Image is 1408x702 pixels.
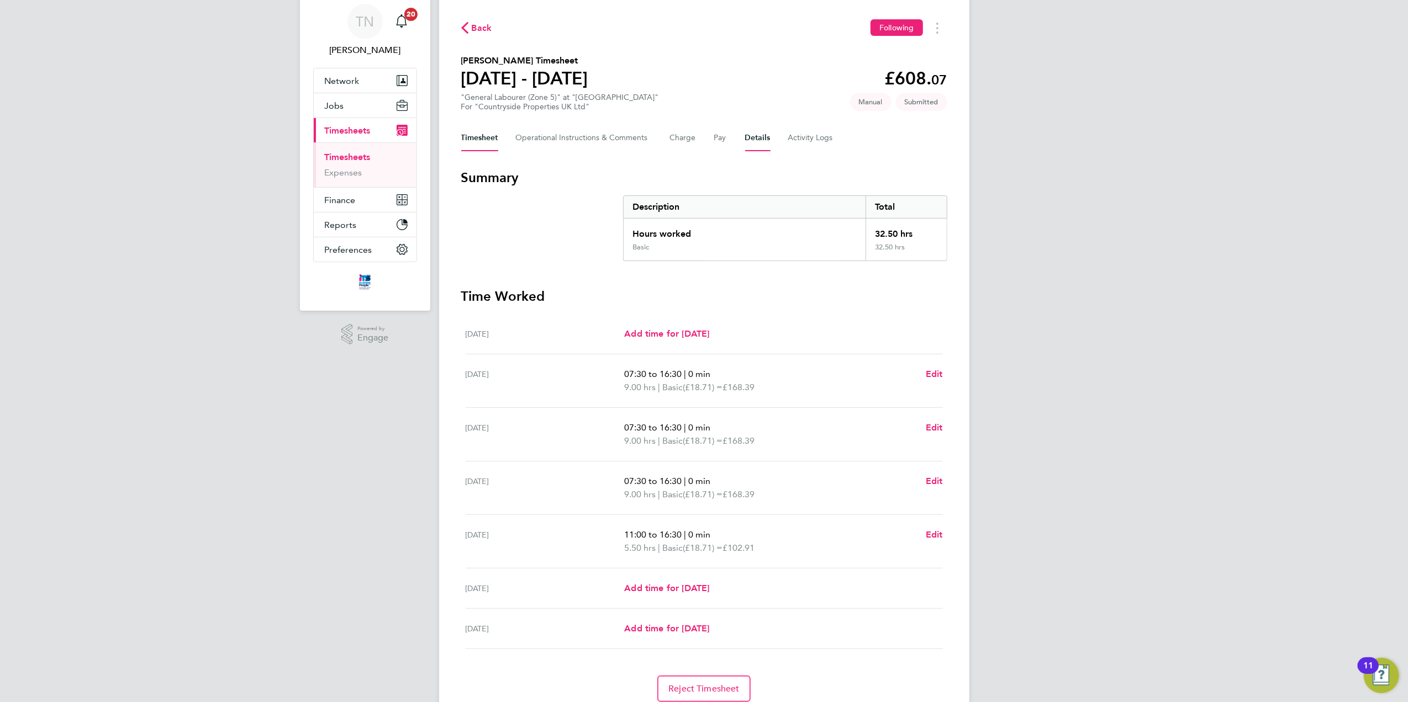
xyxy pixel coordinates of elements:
[723,489,755,499] span: £168.39
[926,422,943,433] span: Edit
[871,19,922,36] button: Following
[662,488,683,501] span: Basic
[461,67,588,89] h1: [DATE] - [DATE]
[356,14,374,29] span: TN
[624,622,709,635] a: Add time for [DATE]
[926,368,943,381] a: Edit
[314,237,416,262] button: Preferences
[516,125,652,151] button: Operational Instructions & Comments
[466,582,625,595] div: [DATE]
[745,125,771,151] button: Details
[461,21,492,35] button: Back
[624,489,656,499] span: 9.00 hrs
[313,273,417,291] a: Go to home page
[314,118,416,142] button: Timesheets
[657,676,751,702] button: Reject Timesheet
[658,489,660,499] span: |
[314,188,416,212] button: Finance
[325,76,360,86] span: Network
[670,125,697,151] button: Charge
[624,476,682,486] span: 07:30 to 16:30
[688,369,710,379] span: 0 min
[624,382,656,392] span: 9.00 hrs
[624,543,656,553] span: 5.50 hrs
[662,434,683,448] span: Basic
[688,529,710,540] span: 0 min
[461,169,947,702] section: Timesheet
[314,142,416,187] div: Timesheets
[684,529,686,540] span: |
[314,68,416,93] button: Network
[314,212,416,237] button: Reports
[688,422,710,433] span: 0 min
[466,327,625,341] div: [DATE]
[879,23,914,33] span: Following
[683,543,723,553] span: (£18.71) =
[325,152,371,162] a: Timesheets
[714,125,727,151] button: Pay
[623,195,947,261] div: Summary
[684,422,686,433] span: |
[624,623,709,634] span: Add time for [DATE]
[325,125,371,136] span: Timesheets
[624,582,709,595] a: Add time for [DATE]
[788,125,835,151] button: Activity Logs
[624,327,709,341] a: Add time for [DATE]
[866,243,946,260] div: 32.50 hrs
[325,220,357,230] span: Reports
[723,435,755,446] span: £168.39
[658,382,660,392] span: |
[688,476,710,486] span: 0 min
[866,196,946,218] div: Total
[461,169,947,187] h3: Summary
[683,489,723,499] span: (£18.71) =
[314,93,416,118] button: Jobs
[1364,658,1399,693] button: Open Resource Center, 11 new notifications
[391,4,413,39] a: 20
[885,68,947,89] app-decimal: £608.
[404,8,418,21] span: 20
[683,435,723,446] span: (£18.71) =
[683,382,723,392] span: (£18.71) =
[926,528,943,541] a: Edit
[662,381,683,394] span: Basic
[926,421,943,434] a: Edit
[461,125,498,151] button: Timesheet
[850,93,892,111] span: This timesheet was manually created.
[466,421,625,448] div: [DATE]
[466,368,625,394] div: [DATE]
[313,44,417,57] span: Tom Newton
[684,369,686,379] span: |
[466,528,625,555] div: [DATE]
[325,100,344,111] span: Jobs
[325,195,356,205] span: Finance
[896,93,947,111] span: This timesheet is Submitted.
[313,4,417,57] a: TN[PERSON_NAME]
[624,219,866,243] div: Hours worked
[461,54,588,67] h2: [PERSON_NAME] Timesheet
[357,333,388,343] span: Engage
[662,541,683,555] span: Basic
[624,328,709,339] span: Add time for [DATE]
[466,622,625,635] div: [DATE]
[684,476,686,486] span: |
[926,529,943,540] span: Edit
[624,422,682,433] span: 07:30 to 16:30
[325,244,372,255] span: Preferences
[624,369,682,379] span: 07:30 to 16:30
[632,243,649,252] div: Basic
[624,196,866,218] div: Description
[927,19,947,36] button: Timesheets Menu
[723,382,755,392] span: £168.39
[658,543,660,553] span: |
[926,475,943,488] a: Edit
[658,435,660,446] span: |
[926,476,943,486] span: Edit
[357,273,372,291] img: itsconstruction-logo-retina.png
[341,324,388,345] a: Powered byEngage
[926,369,943,379] span: Edit
[723,543,755,553] span: £102.91
[461,288,947,305] h3: Time Worked
[357,324,388,333] span: Powered by
[624,435,656,446] span: 9.00 hrs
